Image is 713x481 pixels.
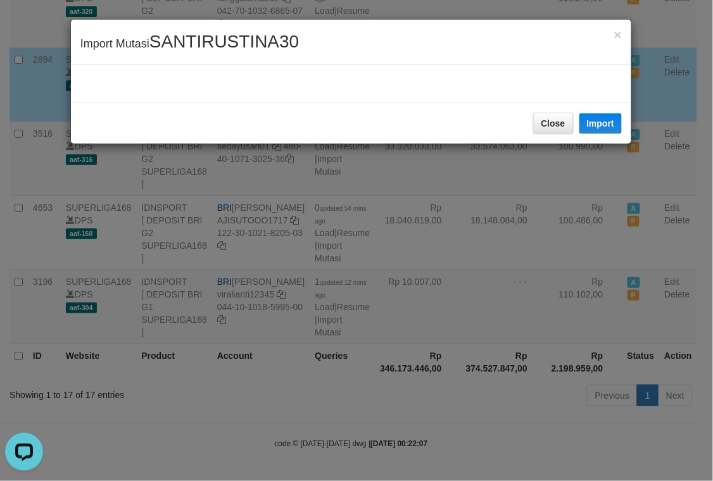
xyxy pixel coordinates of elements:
[80,37,300,50] span: Import Mutasi
[5,5,43,43] button: Open LiveChat chat widget
[614,28,622,41] button: Close
[149,32,300,51] span: SANTIRUSTINA30
[614,27,622,42] span: ×
[579,113,622,134] button: Import
[533,113,574,134] button: Close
